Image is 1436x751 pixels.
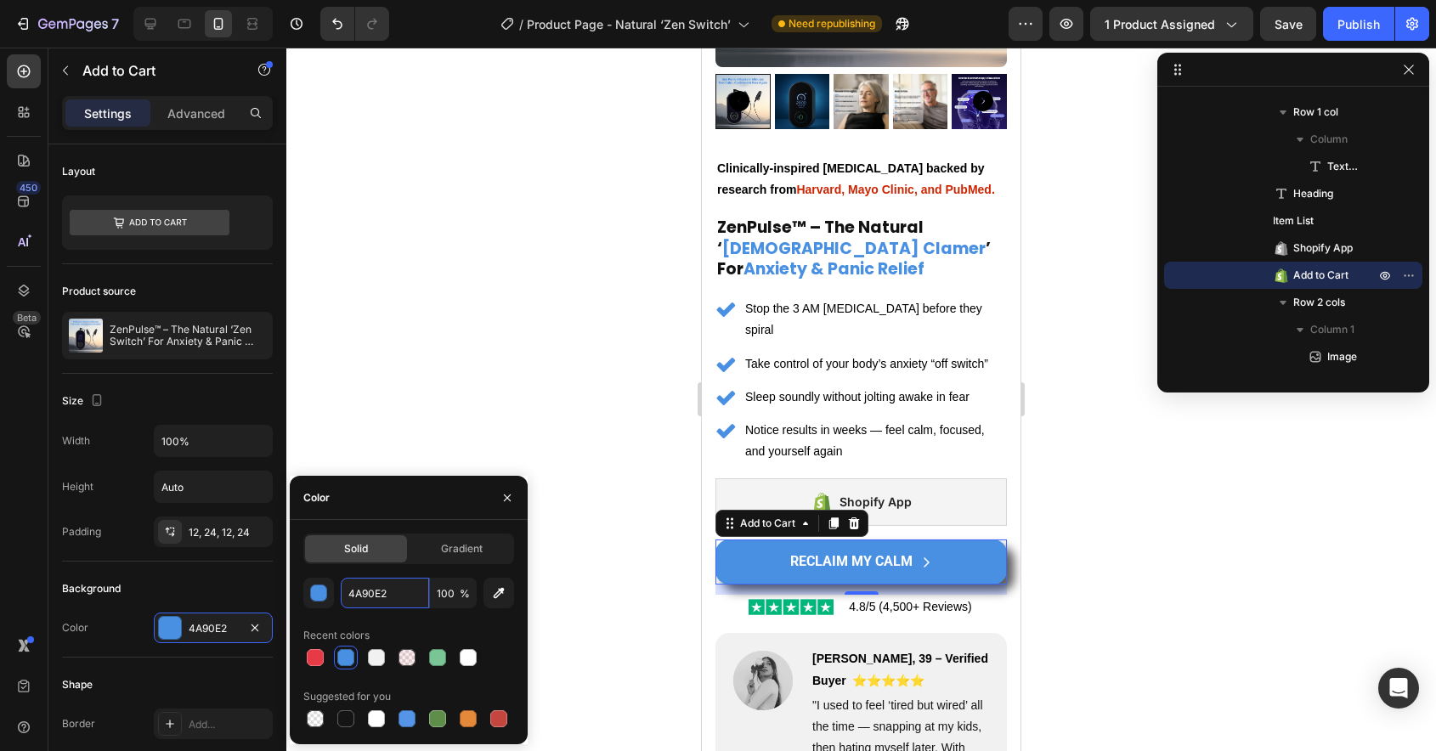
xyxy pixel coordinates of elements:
[1327,158,1358,175] span: Text Block
[441,541,483,556] span: Gradient
[344,541,368,556] span: Solid
[519,15,523,33] span: /
[189,525,269,540] div: 12, 24, 12, 24
[62,677,93,692] div: Shape
[1378,668,1419,709] div: Open Intercom Messenger
[1275,17,1303,31] span: Save
[1273,212,1314,229] span: Item List
[341,578,429,608] input: Eg: FFFFFF
[62,390,107,413] div: Size
[62,284,136,299] div: Product source
[155,471,272,502] input: Auto
[62,479,93,494] div: Height
[155,426,272,456] input: Auto
[320,7,389,41] div: Undo/Redo
[62,716,95,731] div: Border
[189,621,238,636] div: 4A90E2
[62,524,101,539] div: Padding
[110,324,266,347] p: ZenPulse™ – The Natural ‘Zen Switch’ For Anxiety & Panic Relief
[7,7,127,41] button: 7
[1310,131,1348,148] span: Column
[62,620,88,635] div: Color
[62,433,90,449] div: Width
[13,311,41,325] div: Beta
[1293,267,1348,284] span: Add to Cart
[62,581,121,596] div: Background
[1327,348,1357,365] span: Image
[1337,15,1380,33] div: Publish
[460,586,470,601] span: %
[303,490,330,505] div: Color
[1090,7,1253,41] button: 1 product assigned
[1105,15,1215,33] span: 1 product assigned
[1293,104,1338,121] span: Row 1 col
[167,104,225,122] p: Advanced
[62,164,95,179] div: Layout
[789,16,875,31] span: Need republishing
[82,60,227,81] p: Add to Cart
[303,689,391,704] div: Suggested for you
[1260,7,1316,41] button: Save
[702,48,1020,751] iframe: Design area
[189,717,269,732] div: Add...
[111,14,119,34] p: 7
[527,15,731,33] span: Product Page - Natural ‘Zen Switch’
[1293,294,1345,311] span: Row 2 cols
[84,104,132,122] p: Settings
[303,628,370,643] div: Recent colors
[16,181,41,195] div: 450
[1310,321,1354,338] span: Column 1
[1323,7,1394,41] button: Publish
[1293,185,1333,202] span: Heading
[1293,240,1353,257] span: Shopify App
[69,319,103,353] img: product feature img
